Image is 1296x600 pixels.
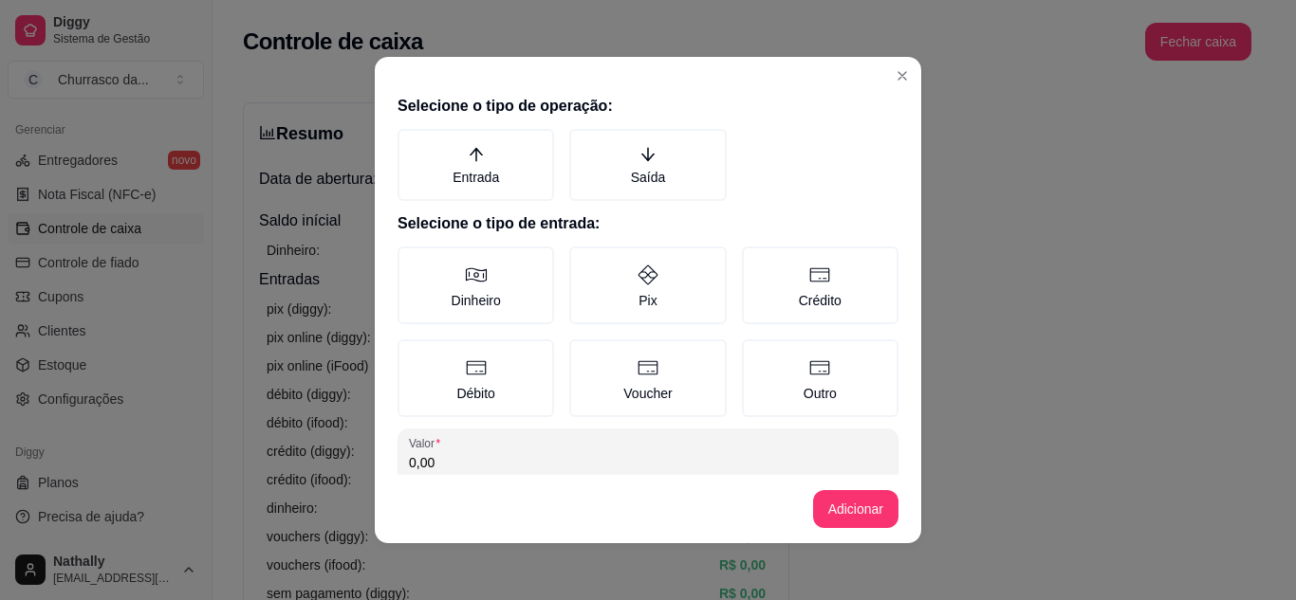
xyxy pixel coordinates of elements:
[569,246,726,324] label: Pix
[398,246,554,324] label: Dinheiro
[813,490,898,528] button: Adicionar
[742,246,898,324] label: Crédito
[409,453,887,472] input: Valor
[742,339,898,417] label: Outro
[398,339,554,417] label: Débito
[569,129,726,201] label: Saída
[398,212,898,235] h2: Selecione o tipo de entrada:
[639,146,657,163] span: arrow-down
[887,61,917,91] button: Close
[409,435,447,451] label: Valor
[569,339,726,417] label: Voucher
[398,95,898,118] h2: Selecione o tipo de operação:
[398,129,554,201] label: Entrada
[468,146,485,163] span: arrow-up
